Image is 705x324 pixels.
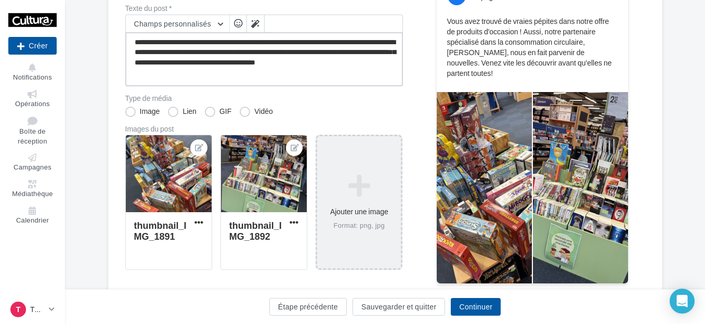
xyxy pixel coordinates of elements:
label: Texte du post * [125,5,403,12]
label: Vidéo [240,107,273,117]
div: thumbnail_IMG_1892 [229,219,282,242]
button: Champs personnalisés [126,15,229,33]
span: Opérations [15,99,50,108]
div: Images du post [125,125,403,133]
button: Continuer [451,298,501,316]
div: Nouvelle campagne [8,37,57,55]
span: Champs personnalisés [134,19,212,28]
span: Campagnes [14,163,51,172]
span: Boîte de réception [18,127,47,146]
button: Notifications [8,61,57,84]
a: Calendrier [8,204,57,227]
a: Boîte de réception [8,114,57,147]
span: Médiathèque [12,189,53,198]
label: Image [125,107,160,117]
span: Notifications [13,73,52,81]
p: TERVILLE [30,304,45,315]
span: Calendrier [16,216,49,224]
div: thumbnail_IMG_1891 [134,219,187,242]
a: Médiathèque [8,178,57,200]
span: T [16,304,21,315]
a: Opérations [8,88,57,110]
button: Sauvegarder et quitter [352,298,445,316]
label: GIF [205,107,231,117]
a: Campagnes [8,151,57,174]
button: Créer [8,37,57,55]
label: Lien [168,107,196,117]
div: Open Intercom Messenger [670,289,695,314]
label: Type de média [125,95,403,102]
button: Étape précédente [269,298,347,316]
p: Vous avez trouvé de vraies pépites dans notre offre de produits d'occasion ! Aussi, notre partena... [447,16,618,79]
div: La prévisualisation est non-contractuelle [436,284,629,297]
a: T TERVILLE [8,300,57,319]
